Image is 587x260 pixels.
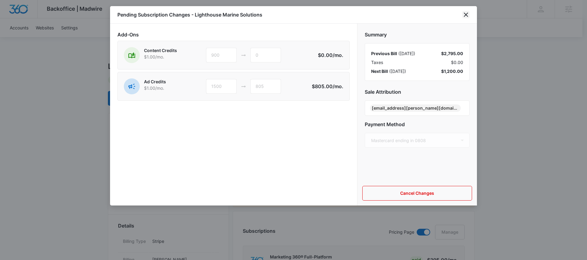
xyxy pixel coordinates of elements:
[451,59,463,66] span: $0.00
[371,50,415,57] div: ( [DATE] )
[333,83,343,89] span: /mo.
[333,52,343,58] span: /mo.
[441,50,463,57] div: $2,795.00
[365,121,470,128] h2: Payment Method
[371,59,383,66] span: Taxes
[144,47,177,54] p: Content Credits
[365,88,470,96] h2: Sale Attribution
[365,31,470,38] h2: Summary
[462,11,470,18] button: close
[117,11,262,18] h1: Pending Subscription Changes - Lighthouse Marine Solutions
[312,83,343,90] p: $805.00
[371,69,388,74] span: Next Bill
[371,68,406,74] div: ( [DATE] )
[315,51,343,59] p: $0.00
[362,186,472,201] button: Cancel Changes
[144,78,166,85] p: Ad Credits
[144,85,166,91] p: $1.00 /mo.
[371,51,397,56] span: Previous Bill
[117,31,350,38] h2: Add-Ons
[144,54,177,60] p: $1.00 /mo.
[441,68,463,74] div: $1,200.00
